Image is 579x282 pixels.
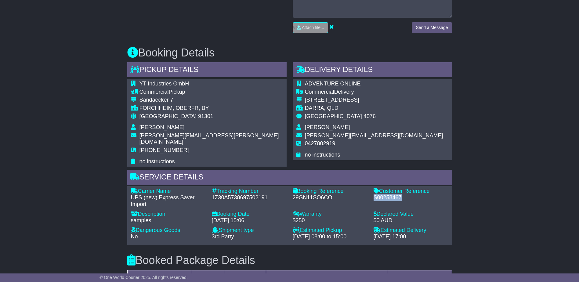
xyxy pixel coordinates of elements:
span: no instructions [139,158,175,164]
div: Description [131,211,206,218]
button: Send a Message [412,22,452,33]
div: Carrier Name [131,188,206,195]
div: Estimated Pickup [293,227,367,234]
h3: Booked Package Details [127,254,452,266]
span: No [131,233,138,240]
div: 50 AUD [374,217,448,224]
div: DARRA, QLD [305,105,443,112]
div: Customer Reference [374,188,448,195]
div: Shipment type [212,227,287,234]
div: Booking Reference [293,188,367,195]
span: [GEOGRAPHIC_DATA] [305,113,362,119]
div: S00258467 [374,194,448,201]
span: [PERSON_NAME] [139,124,185,130]
span: 3rd Party [212,233,234,240]
div: Tracking Number [212,188,287,195]
span: 91301 [198,113,213,119]
div: [STREET_ADDRESS] [305,97,443,103]
span: 0427802919 [305,140,335,146]
span: Commercial [305,89,334,95]
div: [DATE] 17:00 [374,233,448,240]
span: © One World Courier 2025. All rights reserved. [100,275,188,280]
div: Sandaecker 7 [139,97,283,103]
span: [GEOGRAPHIC_DATA] [139,113,197,119]
span: no instructions [305,152,340,158]
div: Dangerous Goods [131,227,206,234]
div: Declared Value [374,211,448,218]
div: samples [131,217,206,224]
div: Delivery Details [293,62,452,79]
span: Commercial [139,89,169,95]
h3: Booking Details [127,47,452,59]
div: Service Details [127,170,452,186]
div: Estimated Delivery [374,227,448,234]
div: Pickup [139,89,283,96]
span: ADVENTURE ONLINE [305,81,361,87]
span: [PERSON_NAME][EMAIL_ADDRESS][DOMAIN_NAME] [305,132,443,139]
span: [PERSON_NAME] [305,124,350,130]
div: UPS (new) Express Saver Import [131,194,206,208]
div: 1Z30A5738697502191 [212,194,287,201]
span: 4076 [364,113,376,119]
div: Booking Date [212,211,287,218]
div: 29GN11SO6CO [293,194,367,201]
div: Delivery [305,89,443,96]
div: FORCHHEIM, OBERFR, BY [139,105,283,112]
span: [PERSON_NAME][EMAIL_ADDRESS][PERSON_NAME][DOMAIN_NAME] [139,132,279,145]
div: Pickup Details [127,62,287,79]
div: [DATE] 08:00 to 15:00 [293,233,367,240]
div: $250 [293,217,367,224]
span: YT Industries GmbH [139,81,189,87]
span: [PHONE_NUMBER] [139,147,189,153]
div: [DATE] 15:06 [212,217,287,224]
div: Warranty [293,211,367,218]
